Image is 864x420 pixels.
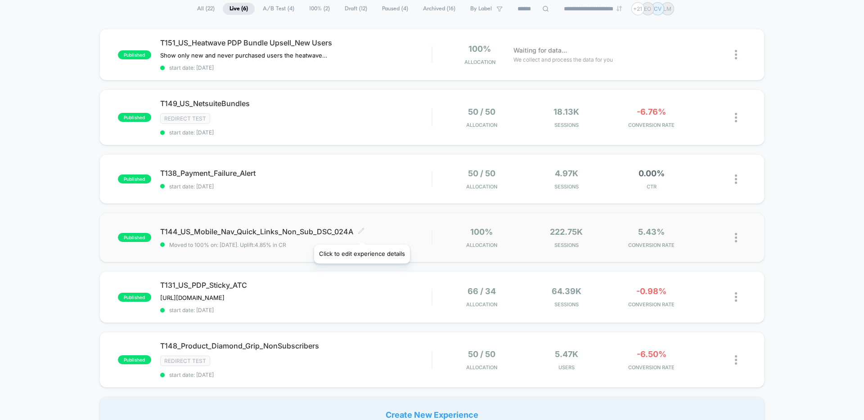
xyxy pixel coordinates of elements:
[160,294,225,301] span: [URL][DOMAIN_NAME]
[470,5,492,12] span: By Label
[466,183,497,190] span: Allocation
[639,169,665,178] span: 0.00%
[552,286,581,296] span: 64.39k
[466,364,497,371] span: Allocation
[118,113,151,122] span: published
[160,99,432,108] span: T149_US_NetsuiteBundles
[190,3,221,15] span: All ( 22 )
[526,183,607,190] span: Sessions
[526,122,607,128] span: Sessions
[644,5,651,12] p: EO
[118,293,151,302] span: published
[464,59,495,65] span: Allocation
[160,183,432,190] span: start date: [DATE]
[526,242,607,248] span: Sessions
[302,3,337,15] span: 100% ( 2 )
[550,227,583,237] span: 222.75k
[735,233,737,242] img: close
[416,3,462,15] span: Archived ( 16 )
[468,169,495,178] span: 50 / 50
[118,233,151,242] span: published
[160,281,432,290] span: T131_US_PDP_Sticky_ATC
[160,371,432,378] span: start date: [DATE]
[338,3,374,15] span: Draft ( 12 )
[735,292,737,302] img: close
[555,169,578,178] span: 4.97k
[638,227,665,237] span: 5.43%
[616,6,622,11] img: end
[160,227,432,236] span: T144_US_Mobile_Nav_Quick_Links_Non_Sub_DSC_024A
[611,183,692,190] span: CTR
[735,174,737,184] img: close
[636,286,666,296] span: -0.98%
[160,113,210,124] span: Redirect Test
[663,5,671,12] p: LM
[466,301,497,308] span: Allocation
[118,174,151,183] span: published
[466,242,497,248] span: Allocation
[160,341,432,350] span: T148_Product_Diamond_Grip_NonSubscribers
[555,349,578,359] span: 5.47k
[611,122,692,128] span: CONVERSION RATE
[160,169,432,178] span: T138_Payment_Failure_Alert
[735,50,737,59] img: close
[468,44,491,54] span: 100%
[553,107,579,116] span: 18.13k
[526,301,607,308] span: Sessions
[631,2,644,15] div: + 21
[735,355,737,365] img: close
[160,129,432,136] span: start date: [DATE]
[160,356,210,366] span: Redirect Test
[466,122,497,128] span: Allocation
[375,3,415,15] span: Paused ( 4 )
[160,64,432,71] span: start date: [DATE]
[470,227,493,237] span: 100%
[654,5,661,12] p: CV
[637,107,666,116] span: -6.76%
[513,45,567,55] span: Waiting for data...
[468,286,496,296] span: 66 / 34
[513,55,613,64] span: We collect and process the data for you
[468,349,495,359] span: 50 / 50
[526,364,607,371] span: Users
[160,307,432,313] span: start date: [DATE]
[611,364,692,371] span: CONVERSION RATE
[611,301,692,308] span: CONVERSION RATE
[735,113,737,122] img: close
[611,242,692,248] span: CONVERSION RATE
[169,241,286,248] span: Moved to 100% on: [DATE] . Uplift: 4.85% in CR
[256,3,301,15] span: A/B Test ( 4 )
[637,349,666,359] span: -6.50%
[118,50,151,59] span: published
[118,355,151,364] span: published
[223,3,255,15] span: Live ( 6 )
[160,38,432,47] span: T151_US_Heatwave PDP Bundle Upsell_New Users
[160,52,327,59] span: Show only new and never purchased users the heatwave bundle upsell on PDP. PDP has been out-perfo...
[468,107,495,116] span: 50 / 50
